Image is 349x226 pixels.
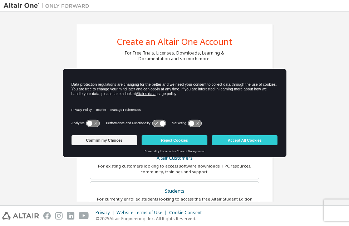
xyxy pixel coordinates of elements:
[117,210,169,216] div: Website Terms of Use
[94,163,255,175] div: For existing customers looking to access software downloads, HPC resources, community, trainings ...
[169,210,206,216] div: Cookie Consent
[2,212,39,220] img: altair_logo.svg
[79,212,89,220] img: youtube.svg
[67,212,74,220] img: linkedin.svg
[117,37,232,46] div: Create an Altair One Account
[95,216,206,222] p: © 2025 Altair Engineering, Inc. All Rights Reserved.
[125,50,224,62] div: For Free Trials, Licenses, Downloads, Learning & Documentation and so much more.
[4,2,93,9] img: Altair One
[43,212,51,220] img: facebook.svg
[95,210,117,216] div: Privacy
[94,196,255,208] div: For currently enrolled students looking to access the free Altair Student Edition bundle and all ...
[94,186,255,196] div: Students
[94,153,255,163] div: Altair Customers
[55,212,63,220] img: instagram.svg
